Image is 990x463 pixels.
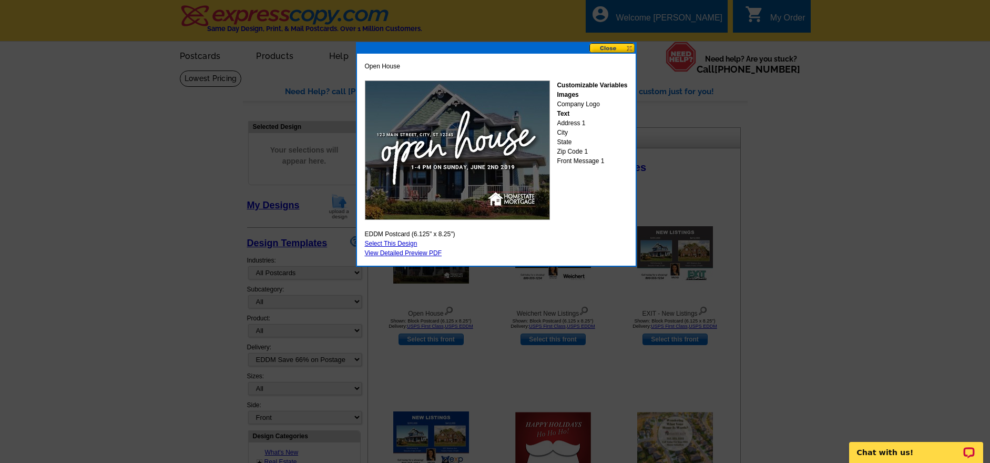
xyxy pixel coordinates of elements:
[557,110,569,117] strong: Text
[365,229,455,239] span: EDDM Postcard (6.125" x 8.25")
[557,91,578,98] strong: Images
[365,80,550,220] img: GENPEFopenHouse_SAMPLE.jpg
[365,62,400,71] span: Open House
[557,82,627,89] strong: Customizable Variables
[557,80,627,166] div: Company Logo Address 1 City State Zip Code 1 Front Message 1
[842,430,990,463] iframe: LiveChat chat widget
[365,249,442,257] a: View Detailed Preview PDF
[365,240,417,247] a: Select This Design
